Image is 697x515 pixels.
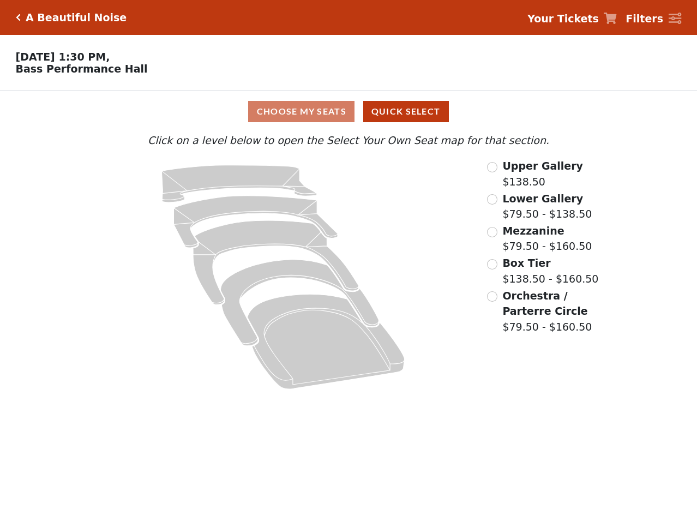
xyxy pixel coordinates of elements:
[502,225,564,237] span: Mezzanine
[527,11,617,27] a: Your Tickets
[502,158,583,189] label: $138.50
[26,11,127,24] h5: A Beautiful Noise
[527,13,599,25] strong: Your Tickets
[502,191,592,222] label: $79.50 - $138.50
[626,13,663,25] strong: Filters
[95,133,602,148] p: Click on a level below to open the Select Your Own Seat map for that section.
[16,14,21,21] a: Click here to go back to filters
[161,165,317,202] path: Upper Gallery - Seats Available: 258
[363,101,449,122] button: Quick Select
[502,160,583,172] span: Upper Gallery
[502,255,598,286] label: $138.50 - $160.50
[174,196,338,248] path: Lower Gallery - Seats Available: 14
[502,193,583,205] span: Lower Gallery
[502,257,550,269] span: Box Tier
[626,11,681,27] a: Filters
[502,223,592,254] label: $79.50 - $160.50
[502,288,602,335] label: $79.50 - $160.50
[248,295,405,390] path: Orchestra / Parterre Circle - Seats Available: 24
[502,290,587,318] span: Orchestra / Parterre Circle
